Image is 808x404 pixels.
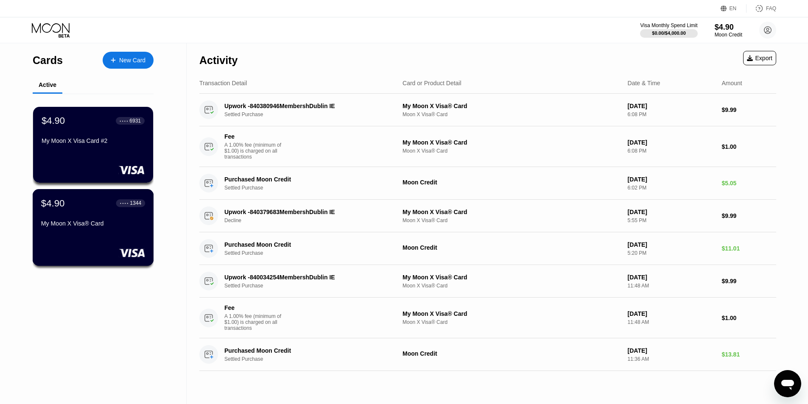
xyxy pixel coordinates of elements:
[41,220,145,227] div: My Moon X Visa® Card
[403,244,621,251] div: Moon Credit
[199,265,776,298] div: Upwork -840034254MembershDublin IESettled PurchaseMy Moon X Visa® CardMoon X Visa® Card[DATE]11:4...
[403,274,621,281] div: My Moon X Visa® Card
[224,274,389,281] div: Upwork -840034254MembershDublin IE
[224,241,389,248] div: Purchased Moon Credit
[721,315,776,321] div: $1.00
[628,80,660,86] div: Date & Time
[224,283,401,289] div: Settled Purchase
[129,118,141,124] div: 6931
[721,351,776,358] div: $13.81
[403,179,621,186] div: Moon Credit
[403,209,621,215] div: My Moon X Visa® Card
[721,245,776,252] div: $11.01
[628,111,715,117] div: 6:08 PM
[628,250,715,256] div: 5:20 PM
[628,274,715,281] div: [DATE]
[628,319,715,325] div: 11:48 AM
[628,176,715,183] div: [DATE]
[403,283,621,289] div: Moon X Visa® Card
[652,31,686,36] div: $0.00 / $4,000.00
[403,103,621,109] div: My Moon X Visa® Card
[403,148,621,154] div: Moon X Visa® Card
[33,107,153,183] div: $4.90● ● ● ●6931My Moon X Visa Card #2
[224,176,389,183] div: Purchased Moon Credit
[628,185,715,191] div: 6:02 PM
[743,51,776,65] div: Export
[199,200,776,232] div: Upwork -840379683MembershDublin IEDeclineMy Moon X Visa® CardMoon X Visa® Card[DATE]5:55 PM$9.99
[199,94,776,126] div: Upwork -840380946MembershDublin IESettled PurchaseMy Moon X Visa® CardMoon X Visa® Card[DATE]6:08...
[715,32,742,38] div: Moon Credit
[721,143,776,150] div: $1.00
[721,4,746,13] div: EN
[640,22,697,38] div: Visa Monthly Spend Limit$0.00/$4,000.00
[199,80,247,86] div: Transaction Detail
[224,133,284,140] div: Fee
[42,137,145,144] div: My Moon X Visa Card #2
[120,120,128,122] div: ● ● ● ●
[747,55,772,61] div: Export
[103,52,154,69] div: New Card
[721,278,776,284] div: $9.99
[715,23,742,32] div: $4.90
[640,22,697,28] div: Visa Monthly Spend Limit
[199,54,238,67] div: Activity
[628,356,715,362] div: 11:36 AM
[766,6,776,11] div: FAQ
[224,304,284,311] div: Fee
[403,111,621,117] div: Moon X Visa® Card
[746,4,776,13] div: FAQ
[628,209,715,215] div: [DATE]
[39,81,56,88] div: Active
[42,115,65,126] div: $4.90
[721,212,776,219] div: $9.99
[403,319,621,325] div: Moon X Visa® Card
[628,241,715,248] div: [DATE]
[199,167,776,200] div: Purchased Moon CreditSettled PurchaseMoon Credit[DATE]6:02 PM$5.05
[224,313,288,331] div: A 1.00% fee (minimum of $1.00) is charged on all transactions
[224,217,401,223] div: Decline
[721,180,776,187] div: $5.05
[628,347,715,354] div: [DATE]
[199,232,776,265] div: Purchased Moon CreditSettled PurchaseMoon Credit[DATE]5:20 PM$11.01
[130,200,141,206] div: 1344
[628,139,715,146] div: [DATE]
[33,189,153,265] div: $4.90● ● ● ●1344My Moon X Visa® Card
[403,217,621,223] div: Moon X Visa® Card
[33,54,63,67] div: Cards
[730,6,737,11] div: EN
[224,356,401,362] div: Settled Purchase
[774,370,801,397] iframe: Button to launch messaging window
[403,310,621,317] div: My Moon X Visa® Card
[199,126,776,167] div: FeeA 1.00% fee (minimum of $1.00) is charged on all transactionsMy Moon X Visa® CardMoon X Visa® ...
[628,103,715,109] div: [DATE]
[224,347,389,354] div: Purchased Moon Credit
[721,106,776,113] div: $9.99
[224,250,401,256] div: Settled Purchase
[403,139,621,146] div: My Moon X Visa® Card
[199,298,776,338] div: FeeA 1.00% fee (minimum of $1.00) is charged on all transactionsMy Moon X Visa® CardMoon X Visa® ...
[628,283,715,289] div: 11:48 AM
[721,80,742,86] div: Amount
[715,23,742,38] div: $4.90Moon Credit
[224,111,401,117] div: Settled Purchase
[199,338,776,371] div: Purchased Moon CreditSettled PurchaseMoon Credit[DATE]11:36 AM$13.81
[628,148,715,154] div: 6:08 PM
[224,185,401,191] div: Settled Purchase
[119,57,145,64] div: New Card
[628,217,715,223] div: 5:55 PM
[628,310,715,317] div: [DATE]
[120,202,129,204] div: ● ● ● ●
[403,80,461,86] div: Card or Product Detail
[224,142,288,160] div: A 1.00% fee (minimum of $1.00) is charged on all transactions
[224,209,389,215] div: Upwork -840379683MembershDublin IE
[403,350,621,357] div: Moon Credit
[41,198,65,209] div: $4.90
[224,103,389,109] div: Upwork -840380946MembershDublin IE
